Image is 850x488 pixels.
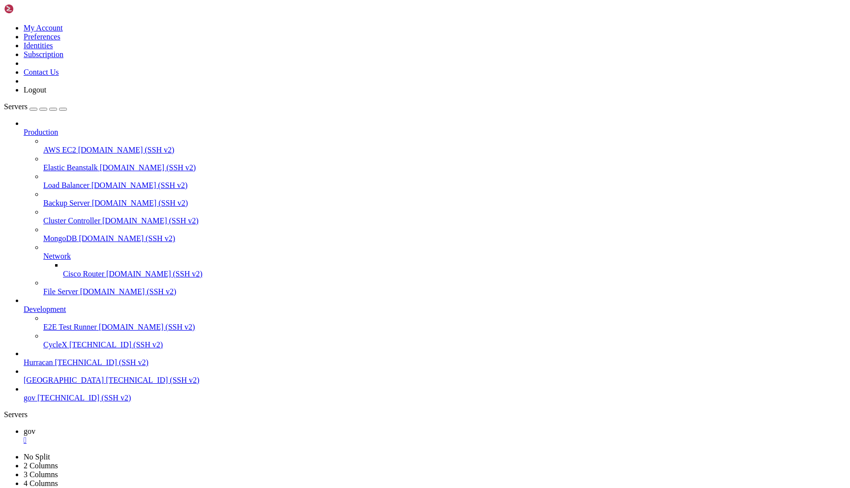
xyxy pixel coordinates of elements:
[24,119,846,296] li: Production
[114,25,273,32] span: This session is being continued from a previo…
[43,323,846,332] a: E2E Test Runner [DOMAIN_NAME] (SSH v2)
[43,234,846,243] a: MongoDB [DOMAIN_NAME] (SSH v2)
[43,314,846,332] li: E2E Test Runner [DOMAIN_NAME] (SSH v2)
[4,53,7,60] span: │
[49,53,66,60] span: █████
[111,46,166,53] span: /resume for more
[28,25,87,32] span: Welcome back den!
[87,25,90,32] span: │
[24,376,846,385] a: [GEOGRAPHIC_DATA] [TECHNICAL_ID] (SSH v2)
[66,11,87,18] span: v2.0.0
[87,11,307,18] span: ───────────────────────────────────────────────────────────────╮
[107,39,111,46] span: │
[107,53,111,60] span: │
[114,32,135,39] span: 3h ago
[24,41,53,50] a: Identities
[4,116,7,123] span: >
[4,32,7,39] span: │
[300,46,304,53] span: │
[304,18,307,25] span: │
[304,88,307,95] span: │
[69,340,163,349] span: [TECHNICAL_ID] (SSH v2)
[24,296,846,349] li: Development
[43,340,846,349] a: CycleX [TECHNICAL_ID] (SSH v2)
[43,234,77,243] span: MongoDB
[269,81,273,88] span: │
[262,74,266,81] span: │
[107,18,111,25] span: │
[43,163,846,172] a: Elastic Beanstalk [DOMAIN_NAME] (SSH v2)
[43,208,846,225] li: Cluster Controller [DOMAIN_NAME] (SSH v2)
[43,199,846,208] a: Backup Server [DOMAIN_NAME] (SSH v2)
[593,130,689,137] span: Thinking off (tab to toggle)
[24,68,59,76] a: Contact Us
[4,410,846,419] div: Servers
[43,199,90,207] span: Backup Server
[24,376,104,384] span: [GEOGRAPHIC_DATA]
[43,154,846,172] li: Elastic Beanstalk [DOMAIN_NAME] (SSH v2)
[43,181,846,190] a: Load Balancer [DOMAIN_NAME] (SSH v2)
[24,358,53,366] span: Hurracan
[91,181,188,189] span: [DOMAIN_NAME] (SSH v2)
[24,461,58,470] a: 2 Columns
[43,243,846,278] li: Network
[43,163,98,172] span: Elastic Beanstalk
[4,4,61,14] img: Shellngn
[43,278,846,296] li: File Server [DOMAIN_NAME] (SSH v2)
[107,32,111,39] span: │
[293,32,297,39] span: │
[24,358,846,367] a: Hurracan [TECHNICAL_ID] (SSH v2)
[37,394,131,402] span: [TECHNICAL_ID] (SSH v2)
[24,128,846,137] a: Production
[43,287,78,296] span: File Server
[43,172,846,190] li: Load Balancer [DOMAIN_NAME] (SSH v2)
[100,163,196,172] span: [DOMAIN_NAME] (SSH v2)
[24,479,58,488] a: 4 Columns
[66,53,73,60] span: ▛▘
[24,24,63,32] a: My Account
[7,116,11,123] span: T
[114,18,166,25] span: Recent activity
[43,181,90,189] span: Load Balancer
[24,453,50,461] a: No Split
[4,67,721,74] x-row: New native VS Code extension
[24,86,46,94] a: Logout
[42,46,45,53] span: ▐
[106,270,203,278] span: [DOMAIN_NAME] (SSH v2)
[107,67,111,74] span: │
[24,367,846,385] li: [GEOGRAPHIC_DATA] [TECHNICAL_ID] (SSH v2)
[93,25,114,32] span: 3h ago
[135,39,252,46] span: найди сайт [URL][DOMAIN_NAME] и э…
[107,88,111,95] span: │
[4,11,66,18] span: ╭─── [PERSON_NAME]
[43,340,67,349] span: CycleX
[207,67,211,74] span: │
[304,53,307,60] span: │
[114,39,135,46] span: 4h ago
[4,88,7,95] span: │
[290,60,293,67] span: │
[43,216,100,225] span: Cluster Controller
[4,25,7,32] span: │
[62,46,66,53] span: ▌
[79,234,175,243] span: [DOMAIN_NAME] (SSH v2)
[43,190,846,208] li: Backup Server [DOMAIN_NAME] (SSH v2)
[43,252,71,260] span: Network
[43,332,846,349] li: CycleX [TECHNICAL_ID] (SSH v2)
[4,74,721,81] x-row: Fresh coat of paint throughout the whole app
[43,225,846,243] li: MongoDB [DOMAIN_NAME] (SSH v2)
[24,436,846,445] a: 
[24,305,846,314] a: Development
[43,137,846,154] li: AWS EC2 [DOMAIN_NAME] (SSH v2)
[92,199,188,207] span: [DOMAIN_NAME] (SSH v2)
[80,287,177,296] span: [DOMAIN_NAME] (SSH v2)
[43,323,97,331] span: E2E Test Runner
[4,60,7,67] span: │
[24,385,846,402] li: gov [TECHNICAL_ID] (SSH v2)
[4,102,67,111] a: Servers
[99,323,195,331] span: [DOMAIN_NAME] (SSH v2)
[4,109,696,116] span: ─────────────────────────────────────────────────────────────────────────────────────────────────...
[93,60,97,67] span: │
[106,376,199,384] span: [TECHNICAL_ID] (SSH v2)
